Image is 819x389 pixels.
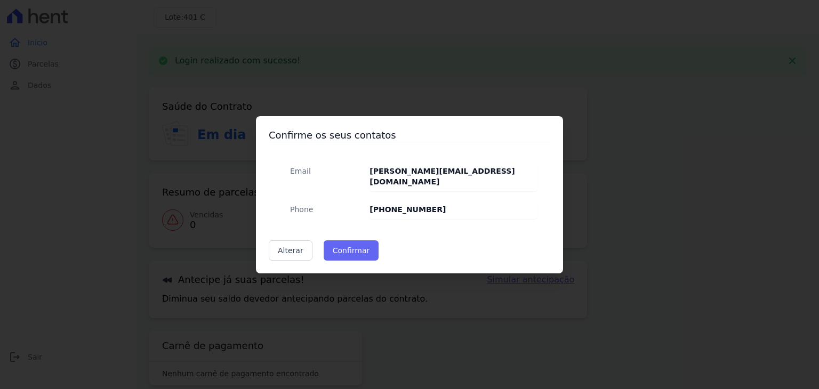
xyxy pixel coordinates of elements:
strong: [PERSON_NAME][EMAIL_ADDRESS][DOMAIN_NAME] [370,167,515,186]
strong: [PHONE_NUMBER] [370,205,446,214]
span: translation missing: pt-BR.public.contracts.modal.confirmation.email [290,167,311,175]
h3: Confirme os seus contatos [269,129,550,142]
a: Alterar [269,240,312,261]
span: translation missing: pt-BR.public.contracts.modal.confirmation.phone [290,205,313,214]
button: Confirmar [324,240,379,261]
